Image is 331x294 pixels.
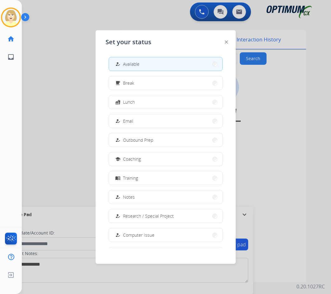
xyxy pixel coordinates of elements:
[7,35,15,43] mat-icon: home
[123,61,139,67] span: Available
[7,53,15,61] mat-icon: inbox
[123,156,141,162] span: Coaching
[296,283,325,290] p: 0.20.1027RC
[109,76,222,90] button: Break
[115,156,120,162] mat-icon: school
[109,57,222,71] button: Available
[115,61,120,67] mat-icon: how_to_reg
[109,228,222,242] button: Computer Issue
[115,137,120,143] mat-icon: how_to_reg
[109,133,222,147] button: Outbound Prep
[109,95,222,109] button: Lunch
[225,40,228,44] img: close-button
[109,171,222,185] button: Training
[115,213,120,219] mat-icon: how_to_reg
[106,38,151,46] span: Set your status
[123,213,174,219] span: Research / Special Project
[115,175,120,181] mat-icon: menu_book
[2,9,20,26] img: avatar
[123,194,135,200] span: Notes
[123,175,138,181] span: Training
[123,118,133,124] span: Email
[115,80,120,86] mat-icon: free_breakfast
[115,99,120,105] mat-icon: fastfood
[123,137,153,143] span: Outbound Prep
[109,209,222,223] button: Research / Special Project
[115,232,120,238] mat-icon: how_to_reg
[109,114,222,128] button: Email
[123,232,154,238] span: Computer Issue
[109,247,222,261] button: Internet Issue
[123,80,134,86] span: Break
[109,152,222,166] button: Coaching
[123,99,135,105] span: Lunch
[115,194,120,200] mat-icon: how_to_reg
[115,118,120,124] mat-icon: how_to_reg
[109,190,222,204] button: Notes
